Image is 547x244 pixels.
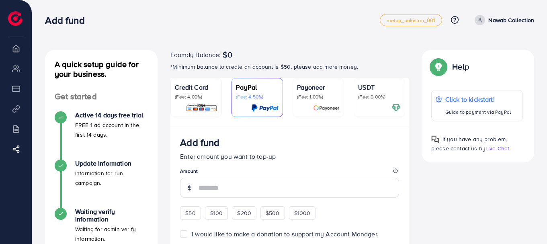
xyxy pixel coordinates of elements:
[192,230,379,238] span: I would like to make a donation to support my Account Manager.
[471,15,534,25] a: Nawab Collection
[180,152,399,161] p: Enter amount you want to top-up
[45,92,158,102] h4: Get started
[431,135,439,144] img: Popup guide
[45,111,158,160] li: Active 14 days free trial
[513,208,541,238] iframe: Chat
[180,168,399,178] legend: Amount
[75,224,148,244] p: Waiting for admin verify information.
[297,94,340,100] p: (Fee: 1.00%)
[358,82,401,92] p: USDT
[445,107,511,117] p: Guide to payment via PayPal
[180,137,219,148] h3: Add fund
[45,160,158,208] li: Update Information
[237,209,251,217] span: $200
[251,103,279,113] img: card
[223,50,232,59] span: $0
[75,208,148,223] h4: Waiting verify information
[75,160,148,167] h4: Update Information
[185,209,195,217] span: $50
[175,94,217,100] p: (Fee: 4.00%)
[391,103,401,113] img: card
[175,82,217,92] p: Credit Card
[380,14,443,26] a: metap_pakistan_001
[431,135,507,152] span: If you have any problem, please contact us by
[358,94,401,100] p: (Fee: 0.00%)
[75,120,148,139] p: FREE 1 ad account in the first 14 days.
[75,168,148,188] p: Information for run campaign.
[186,103,217,113] img: card
[236,94,279,100] p: (Fee: 4.50%)
[387,18,436,23] span: metap_pakistan_001
[45,14,91,26] h3: Add fund
[170,50,221,59] span: Ecomdy Balance:
[75,111,148,119] h4: Active 14 days free trial
[445,94,511,104] p: Click to kickstart!
[236,82,279,92] p: PayPal
[313,103,340,113] img: card
[8,11,23,26] img: logo
[488,15,534,25] p: Nawab Collection
[266,209,280,217] span: $500
[45,59,158,79] h4: A quick setup guide for your business.
[297,82,340,92] p: Payoneer
[486,144,509,152] span: Live Chat
[452,62,469,72] p: Help
[431,59,446,74] img: Popup guide
[170,62,409,72] p: *Minimum balance to create an account is $50, please add more money.
[294,209,311,217] span: $1000
[210,209,223,217] span: $100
